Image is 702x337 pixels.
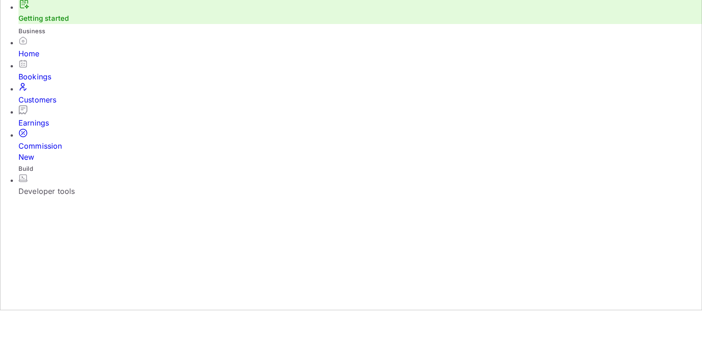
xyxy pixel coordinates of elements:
[18,165,33,172] span: Build
[18,14,69,23] a: Getting started
[18,71,702,82] div: Bookings
[18,117,702,128] div: Earnings
[18,59,702,82] a: Bookings
[18,94,702,105] div: Customers
[18,105,702,128] a: Earnings
[18,82,702,105] a: Customers
[18,27,45,35] span: Business
[18,151,702,162] div: New
[18,186,702,197] div: Developer tools
[18,48,702,59] div: Home
[18,128,702,162] a: CommissionNew
[18,140,702,162] div: Commission
[18,36,702,59] a: Home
